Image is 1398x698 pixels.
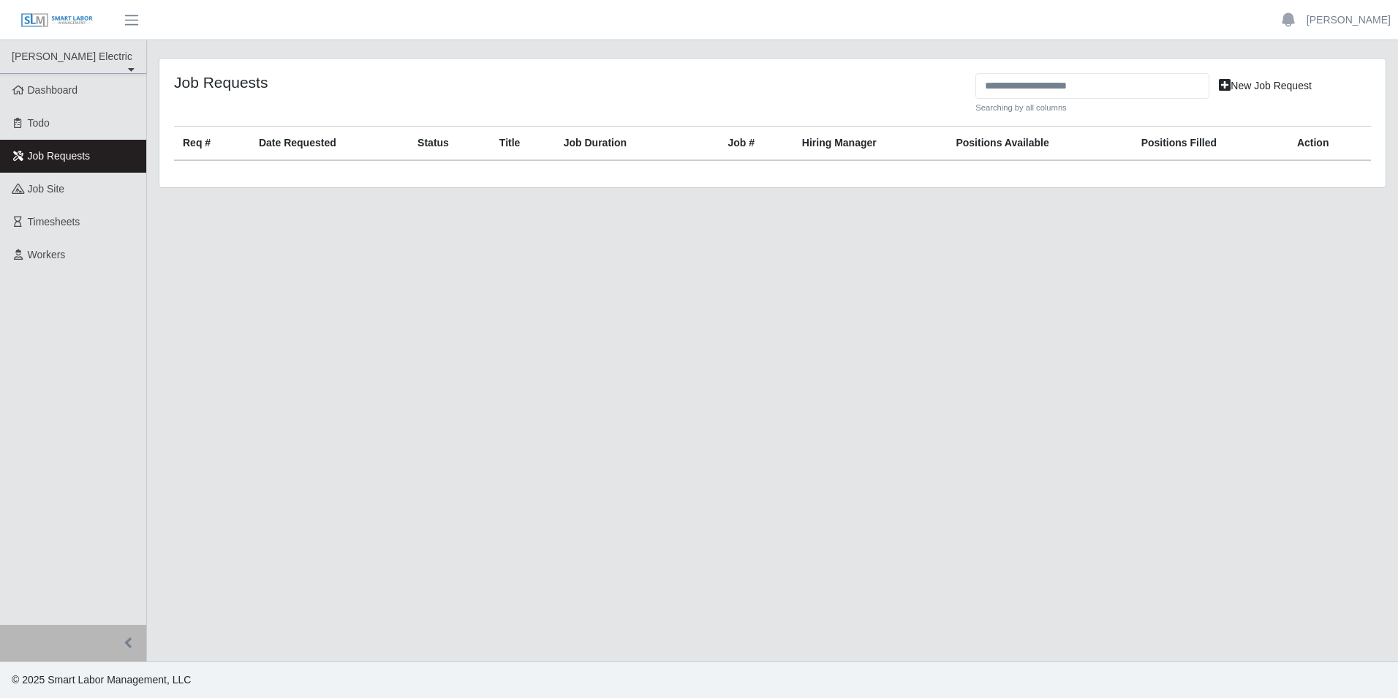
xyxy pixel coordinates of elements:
[174,73,964,91] h4: Job Requests
[28,249,66,260] span: Workers
[793,126,948,160] th: Hiring Manager
[491,126,555,160] th: Title
[20,12,94,29] img: SLM Logo
[28,216,80,228] span: Timesheets
[947,126,1132,160] th: Positions Available
[28,84,78,96] span: Dashboard
[28,183,65,195] span: job site
[174,126,250,160] th: Req #
[1307,12,1391,28] a: [PERSON_NAME]
[250,126,409,160] th: Date Requested
[28,150,91,162] span: Job Requests
[12,674,191,686] span: © 2025 Smart Labor Management, LLC
[28,117,50,129] span: Todo
[1209,73,1321,99] a: New Job Request
[975,102,1209,114] small: Searching by all columns
[719,126,793,160] th: Job #
[409,126,491,160] th: Status
[1288,126,1371,160] th: Action
[1133,126,1288,160] th: Positions Filled
[555,126,690,160] th: Job Duration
